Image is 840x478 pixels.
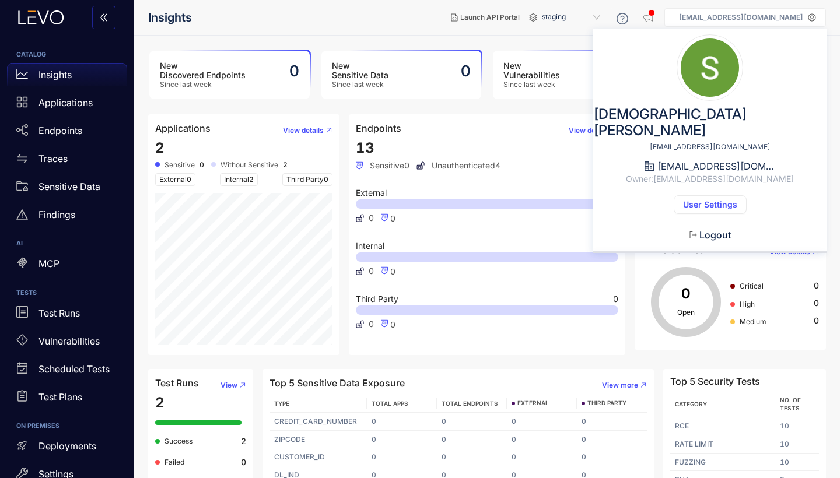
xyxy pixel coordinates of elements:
button: Launch API Portal [442,8,529,27]
span: 0 [390,266,395,276]
p: Insights [38,69,72,80]
h2: 0 [461,62,471,80]
span: High [740,300,755,308]
span: Without Sensitive [220,161,278,169]
td: CUSTOMER_ID [269,448,367,466]
span: Insights [148,11,192,24]
span: Sensitive [164,161,195,169]
span: Sensitive 0 [356,161,409,170]
h4: Top 5 Sensitive Data Exposure [269,378,405,388]
span: 0 [187,175,191,184]
td: RATE LIMIT [670,435,775,454]
span: 2 [249,175,254,184]
td: 0 [507,448,577,466]
b: 2 [283,161,288,169]
td: 0 [367,448,437,466]
span: 0 [390,213,395,223]
h4: Applications [155,123,211,133]
h6: TESTS [16,290,118,297]
span: Third Party [356,295,398,303]
h6: ON PREMISES [16,423,118,430]
td: ZIPCODE [269,431,367,449]
p: Findings [38,209,75,220]
span: Internal [356,242,384,250]
td: 10 [775,454,819,472]
p: Scheduled Tests [38,364,110,374]
span: 0 [369,213,374,223]
span: Since last week [332,80,388,89]
b: 2 [241,437,246,446]
button: View details [274,121,332,140]
span: Third Party [282,173,332,186]
span: View details [769,248,810,256]
span: Critical [740,282,764,290]
img: Shivani Tejale profile [681,38,739,97]
span: External [155,173,195,186]
span: User Settings [683,200,737,209]
span: 0 [369,319,374,329]
td: RCE [670,417,775,435]
span: Owner: [EMAIL_ADDRESS][DOMAIN_NAME] [626,174,794,184]
td: 0 [577,413,647,431]
a: Findings [7,203,127,231]
h4: Vulnerabilities [642,244,705,255]
span: swap [16,153,28,164]
p: [EMAIL_ADDRESS][DOMAIN_NAME] [679,13,803,22]
span: Medium [740,317,766,326]
a: Sensitive Data [7,175,127,203]
span: External [356,189,387,197]
span: EXTERNAL [517,400,549,407]
span: Category [675,400,707,407]
b: 0 [241,458,246,467]
span: View more [602,381,638,389]
span: Unauthenticated 4 [416,161,501,170]
span: 0 [613,295,618,303]
h6: AI [16,240,118,247]
td: 10 [775,417,819,435]
span: 0 [814,316,819,325]
p: MCP [38,258,60,269]
td: CREDIT_CARD_NUMBER [269,413,367,431]
span: No. of Tests [780,396,801,412]
h4: Test Runs [155,378,199,388]
span: 0 [390,319,395,329]
h3: New Vulnerabilities [503,61,560,80]
span: warning [16,209,28,220]
a: Vulnerabilities [7,329,127,357]
td: 10 [775,435,819,454]
h4: Endpoints [356,123,401,133]
span: Success [164,437,192,445]
span: 0 [814,298,819,308]
span: View details [569,126,610,135]
td: 0 [437,431,507,449]
span: 0 [369,266,374,276]
span: Since last week [503,80,560,89]
td: 0 [577,448,647,466]
td: 0 [437,413,507,431]
span: [EMAIL_ADDRESS][DOMAIN_NAME] [657,161,774,171]
h3: New Sensitive Data [332,61,388,80]
span: TOTAL ENDPOINTS [442,400,498,407]
button: User Settings [674,195,747,214]
a: Deployments [7,434,127,462]
span: Logout [699,230,731,240]
button: View details [559,121,618,140]
a: Test Plans [7,385,127,413]
p: Test Plans [38,392,82,402]
span: TYPE [274,400,289,407]
a: Endpoints [7,119,127,147]
a: MCP [7,252,127,280]
td: 0 [577,431,647,449]
button: double-left [92,6,116,29]
b: 0 [199,161,204,169]
span: THIRD PARTY [587,400,626,407]
span: 13 [356,139,374,156]
h3: New Discovered Endpoints [160,61,246,80]
a: Scheduled Tests [7,357,127,385]
p: Sensitive Data [38,181,100,192]
h4: Top 5 Security Tests [670,376,760,386]
p: Vulnerabilities [38,336,100,346]
span: [EMAIL_ADDRESS][DOMAIN_NAME] [650,143,771,151]
a: Applications [7,91,127,119]
span: staging [542,8,603,27]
